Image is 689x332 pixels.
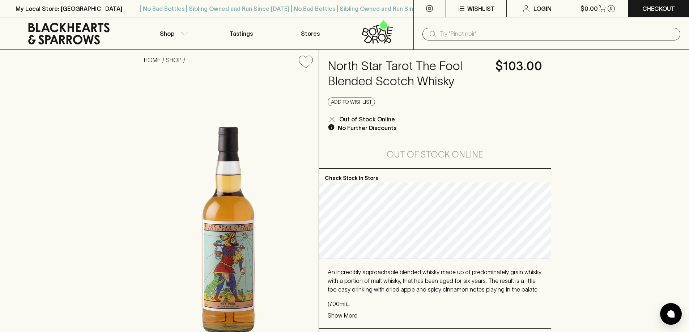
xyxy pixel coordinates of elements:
[296,53,316,71] button: Add to wishlist
[580,4,598,13] p: $0.00
[276,17,345,49] a: Stores
[328,268,542,294] p: An incredibly approachable blended whisky made up of predominately grain whisky with a portion of...
[328,98,375,106] button: Add to wishlist
[230,29,253,38] p: Tastings
[328,59,487,89] h4: North Star Tarot The Fool Blended Scotch Whisky
[642,4,675,13] p: Checkout
[338,124,396,132] p: No Further Discounts
[496,59,542,74] h4: $103.00
[328,311,357,320] p: Show More
[138,17,207,49] button: Shop
[16,4,122,13] p: My Local Store: [GEOGRAPHIC_DATA]
[328,299,542,308] p: (700ml)
[387,149,483,160] h5: Out of Stock Online
[207,17,276,49] a: Tastings
[160,29,174,38] p: Shop
[144,57,161,63] a: HOME
[610,7,613,10] p: 0
[301,29,320,38] p: Stores
[339,115,395,124] p: Out of Stock Online
[667,310,675,318] img: bubble-icon
[166,57,182,63] a: SHOP
[440,28,675,40] input: Try "Pinot noir"
[467,4,495,13] p: Wishlist
[319,169,551,182] p: Check Stock In Store
[533,4,552,13] p: Login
